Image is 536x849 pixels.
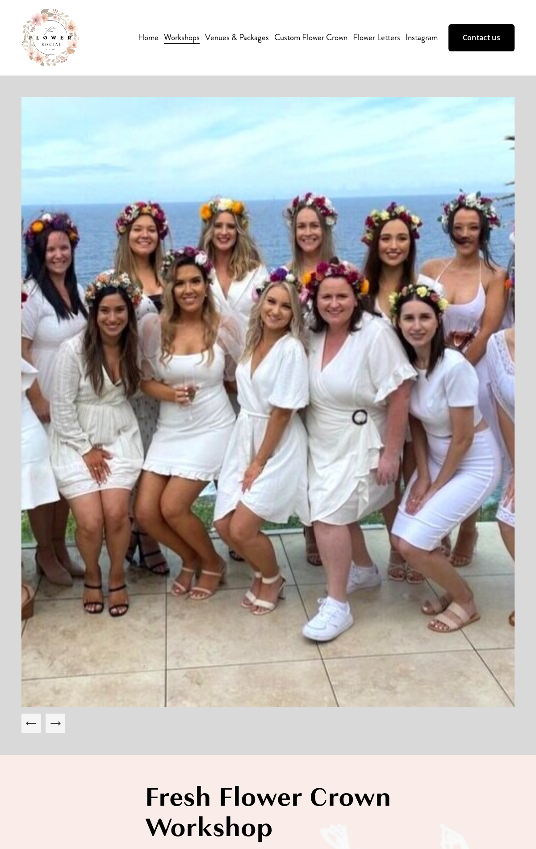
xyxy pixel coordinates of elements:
[46,714,65,733] button: Next Slide
[448,24,515,51] a: Contact us
[138,30,159,45] a: Home
[274,30,348,45] a: Custom Flower Crown
[205,30,269,45] a: Venues & Packages
[145,782,391,843] h1: Fresh Flower Crown Workshop
[406,30,438,45] a: Instagram
[353,30,400,45] a: Flower Letters
[164,31,200,44] span: Workshops
[164,30,200,45] a: folder dropdown
[21,9,79,66] img: The Flower Social
[21,714,41,733] button: Previous Slide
